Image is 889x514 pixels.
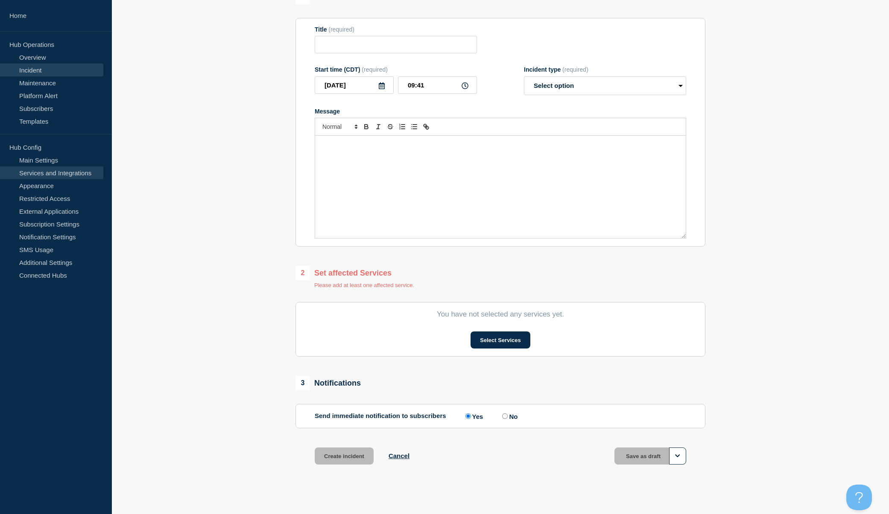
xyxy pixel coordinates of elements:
[362,66,388,73] span: (required)
[315,76,394,94] input: YYYY-MM-DD
[465,413,471,419] input: Yes
[524,76,686,95] select: Incident type
[500,412,518,420] label: No
[315,310,686,319] p: You have not selected any services yet.
[315,136,686,238] div: Message
[396,122,408,132] button: Toggle ordered list
[295,376,310,390] span: 3
[319,122,360,132] span: Font size
[315,447,374,465] button: Create incident
[328,26,354,33] span: (required)
[614,447,686,465] button: Save as draft
[502,413,508,419] input: No
[846,485,872,510] iframe: Help Scout Beacon - Open
[669,447,686,465] button: Options
[408,122,420,132] button: Toggle bulleted list
[360,122,372,132] button: Toggle bold text
[372,122,384,132] button: Toggle italic text
[315,36,477,53] input: Title
[420,122,432,132] button: Toggle link
[315,26,477,33] div: Title
[389,452,409,459] button: Cancel
[315,412,446,420] p: Send immediate notification to subscribers
[295,266,310,280] span: 2
[562,66,588,73] span: (required)
[398,76,477,94] input: HH:MM
[463,412,483,420] label: Yes
[384,122,396,132] button: Toggle strikethrough text
[315,66,477,73] div: Start time (CDT)
[471,331,530,348] button: Select Services
[295,376,361,390] div: Notifications
[314,282,414,288] p: Please add at least one affected service.
[315,108,686,115] div: Message
[315,412,686,420] div: Send immediate notification to subscribers
[524,66,686,73] div: Incident type
[295,266,414,280] div: Set affected Services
